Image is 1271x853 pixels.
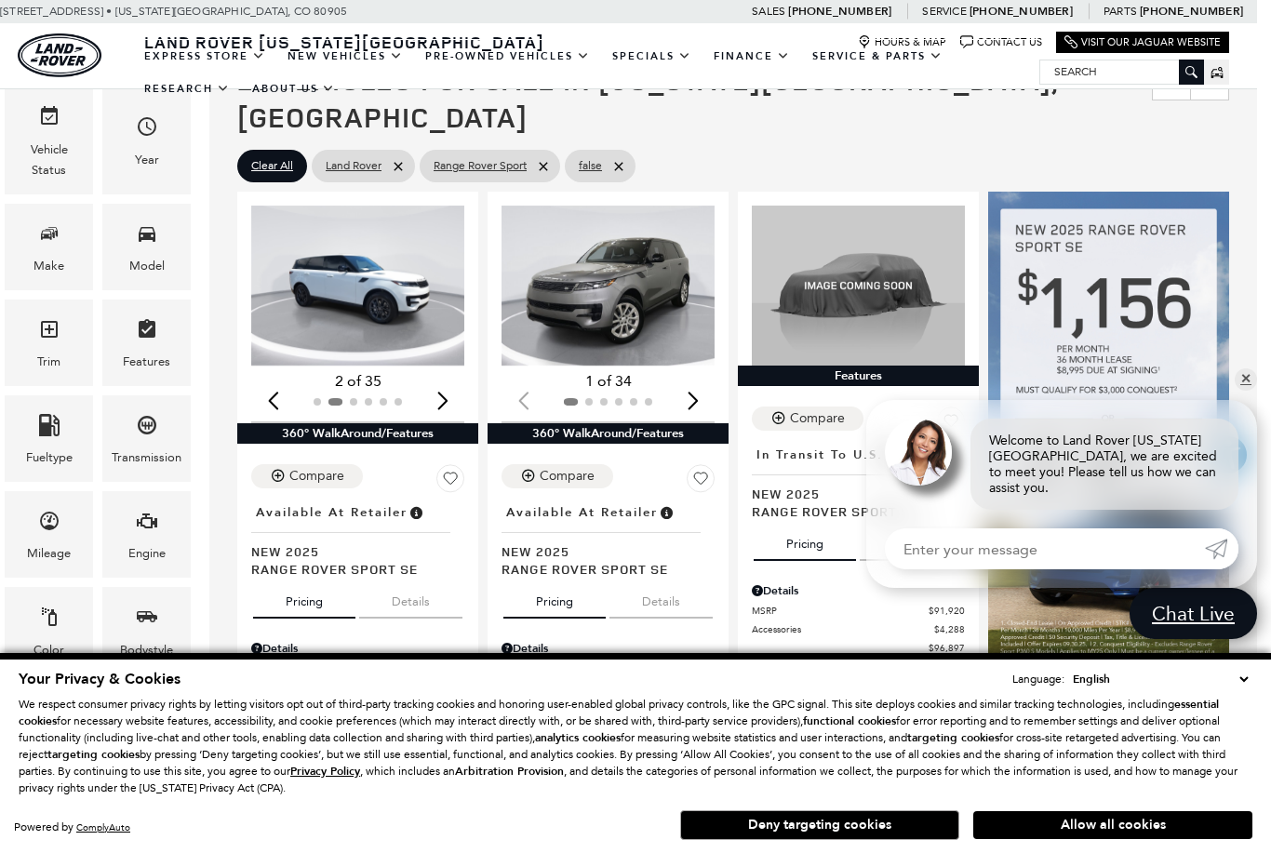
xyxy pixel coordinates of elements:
a: Accessories $4,288 [752,622,965,636]
div: FeaturesFeatures [102,300,191,386]
span: Range Rover Sport [434,154,527,178]
a: [PHONE_NUMBER] [970,4,1073,19]
div: TrimTrim [5,300,93,386]
a: MSRP $91,920 [752,604,965,618]
span: Sales [752,5,785,18]
div: 2 of 35 [251,371,464,392]
span: Parts [1104,5,1137,18]
span: Vehicle is in stock and ready for immediate delivery. Due to demand, availability is subject to c... [658,502,675,523]
span: Your Privacy & Cookies [19,669,181,689]
a: In Transit to U.S.New 2025Range Rover Sport SE [752,442,965,520]
a: New Vehicles [276,40,414,73]
input: Enter your message [885,528,1205,569]
button: pricing tab [503,578,606,619]
a: Research [133,73,241,105]
div: YearYear [102,87,191,193]
a: Land Rover [US_STATE][GEOGRAPHIC_DATA] [133,31,555,53]
input: Search [1040,60,1203,83]
span: Available at Retailer [506,502,658,523]
span: Accessories [752,622,934,636]
div: Pricing Details - Range Rover Sport SE [502,640,715,657]
img: 2025 Land Rover Range Rover Sport SE 2 [251,206,464,366]
span: New 2025 [752,485,951,502]
div: MakeMake [5,204,93,290]
strong: targeting cookies [907,730,999,745]
div: Make [33,256,64,276]
nav: Main Navigation [133,40,1039,105]
span: Vehicle [38,100,60,139]
button: pricing tab [754,520,856,561]
button: Save Vehicle [436,464,464,500]
a: Available at RetailerNew 2025Range Rover Sport SE [251,500,464,578]
span: $91,920 [929,604,965,618]
div: Compare [289,468,344,485]
select: Language Select [1068,670,1252,688]
a: Finance [702,40,801,73]
a: [PHONE_NUMBER] [788,4,891,19]
span: Transmission [136,409,158,447]
span: New 2025 [502,542,701,560]
div: TransmissionTransmission [102,395,191,482]
a: Specials [601,40,702,73]
a: About Us [241,73,346,105]
div: 360° WalkAround/Features [488,423,729,444]
span: Trim [38,313,60,352]
button: Deny targeting cookies [680,810,959,840]
a: EXPRESS STORE [133,40,276,73]
a: Visit Our Jaguar Website [1064,35,1221,49]
div: Bodystyle [120,640,173,660]
strong: Arbitration Provision [455,764,564,779]
a: Contact Us [960,35,1042,49]
a: Available at RetailerNew 2025Range Rover Sport SE [502,500,715,578]
a: land-rover [18,33,101,77]
div: Pricing Details - Range Rover Sport SE [251,640,464,657]
div: Features [123,352,170,372]
span: $4,288 [934,622,965,636]
div: 2 / 6 [251,206,464,366]
a: Pre-Owned Vehicles [414,40,601,73]
button: details tab [609,578,713,619]
span: Range Rover Sport SE [752,502,951,520]
span: Color [38,601,60,639]
strong: functional cookies [803,713,896,728]
span: Range Rover Sport SE [251,560,450,578]
div: Mileage [27,543,71,564]
span: New 2025 [251,542,450,560]
u: Privacy Policy [290,764,360,779]
button: Compare Vehicle [502,464,613,488]
div: Fueltype [26,447,73,468]
button: Allow all cookies [973,811,1252,839]
span: Model [136,218,158,256]
span: Clear All [251,154,293,178]
div: Pricing Details - Range Rover Sport SE [752,582,965,599]
p: We respect consumer privacy rights by letting visitors opt out of third-party tracking cookies an... [19,696,1252,796]
div: Engine [128,543,166,564]
div: Welcome to Land Rover [US_STATE][GEOGRAPHIC_DATA], we are excited to meet you! Please tell us how... [970,419,1238,510]
button: Compare Vehicle [752,407,863,431]
span: MSRP [752,604,929,618]
button: details tab [359,578,462,619]
button: details tab [860,520,963,561]
div: Model [129,256,165,276]
span: Engine [136,505,158,543]
div: VehicleVehicle Status [5,87,93,193]
div: Vehicle Status [19,140,79,180]
img: 2025 Land Rover Range Rover Sport SE [752,206,965,366]
div: Trim [37,352,60,372]
span: Land Rover [326,154,381,178]
span: $96,897 [929,641,965,655]
span: Mileage [38,505,60,543]
button: Save Vehicle [687,464,715,500]
div: FueltypeFueltype [5,395,93,482]
div: Previous slide [261,380,286,420]
div: Transmission [112,447,181,468]
div: Powered by [14,821,130,833]
div: Language: [1012,673,1064,685]
div: Next slide [430,380,455,420]
strong: targeting cookies [47,747,140,762]
div: Year [135,150,159,170]
div: Features [738,366,979,386]
div: 1 / 2 [502,206,715,366]
a: Chat Live [1130,588,1257,639]
span: Service [922,5,966,18]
